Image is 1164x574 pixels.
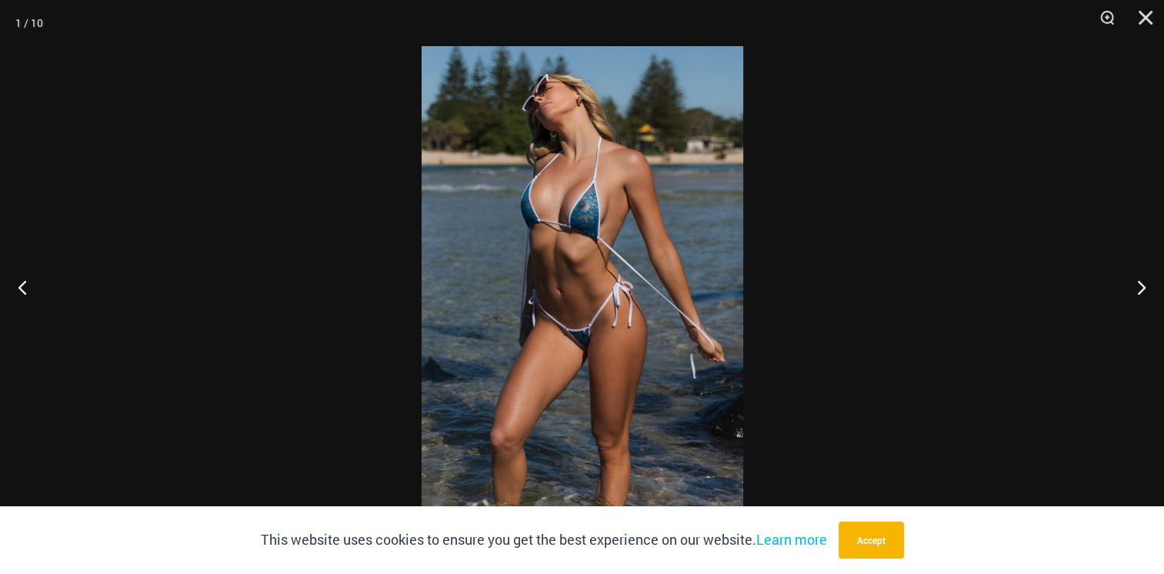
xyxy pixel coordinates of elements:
a: Learn more [756,530,827,549]
button: Accept [839,522,904,559]
button: Next [1106,249,1164,325]
p: This website uses cookies to ensure you get the best experience on our website. [261,529,827,552]
div: 1 / 10 [15,12,43,35]
img: Waves Breaking Ocean 312 Top 456 Bottom 08 [422,46,743,528]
